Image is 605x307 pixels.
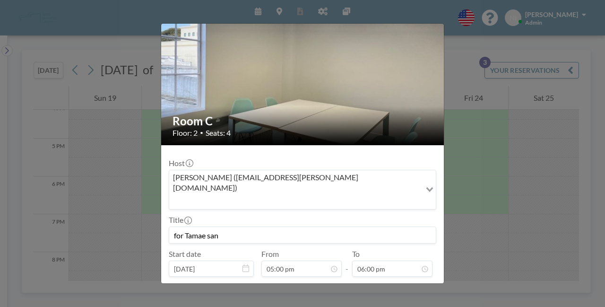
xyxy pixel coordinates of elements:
label: To [352,249,360,259]
label: Start date [169,249,201,259]
span: Floor: 2 [173,128,198,138]
h2: Room C [173,114,433,128]
span: Seats: 4 [206,128,231,138]
span: • [200,129,203,136]
div: Search for option [169,170,436,210]
input: Naomi's reservation [169,227,436,243]
label: Host [169,158,192,168]
label: Title [169,215,191,225]
input: Search for option [170,195,420,207]
span: [PERSON_NAME] ([EMAIL_ADDRESS][PERSON_NAME][DOMAIN_NAME]) [171,172,419,193]
span: - [346,253,348,273]
label: From [261,249,279,259]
